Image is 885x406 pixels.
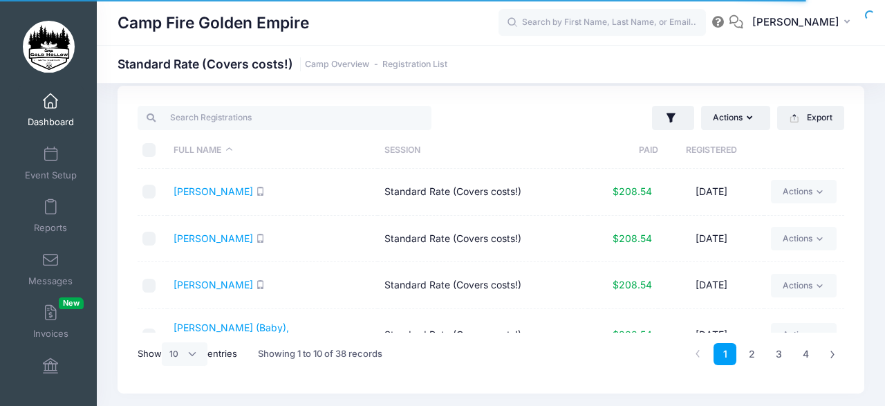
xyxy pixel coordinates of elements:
[613,329,652,340] span: $208.54
[771,323,837,347] a: Actions
[378,216,588,263] td: Standard Rate (Covers costs!)
[18,139,84,187] a: Event Setup
[138,342,237,366] label: Show entries
[767,343,790,366] a: 3
[18,192,84,240] a: Reports
[23,21,75,73] img: Camp Fire Golden Empire
[256,187,265,196] i: SMS enabled
[658,262,764,309] td: [DATE]
[18,351,84,399] a: Financials
[378,309,588,361] td: Standard Rate (Covers costs!)
[613,279,652,290] span: $208.54
[258,338,382,370] div: Showing 1 to 10 of 38 records
[771,180,837,203] a: Actions
[777,106,844,129] button: Export
[658,132,764,169] th: Registered: activate to sort column ascending
[658,309,764,361] td: [DATE]
[771,227,837,250] a: Actions
[118,57,447,71] h1: Standard Rate (Covers costs!)
[378,262,588,309] td: Standard Rate (Covers costs!)
[378,169,588,216] td: Standard Rate (Covers costs!)
[658,216,764,263] td: [DATE]
[174,185,253,197] a: [PERSON_NAME]
[771,274,837,297] a: Actions
[174,322,289,348] a: [PERSON_NAME] (Baby), [PERSON_NAME]
[588,132,658,169] th: Paid: activate to sort column ascending
[305,59,369,70] a: Camp Overview
[162,342,207,366] select: Showentries
[59,297,84,309] span: New
[378,132,588,169] th: Session: activate to sort column ascending
[740,343,763,366] a: 2
[174,232,253,244] a: [PERSON_NAME]
[174,279,253,290] a: [PERSON_NAME]
[613,185,652,197] span: $208.54
[28,275,73,287] span: Messages
[25,169,77,181] span: Event Setup
[613,232,652,244] span: $208.54
[256,234,265,243] i: SMS enabled
[118,7,309,39] h1: Camp Fire Golden Empire
[18,245,84,293] a: Messages
[18,86,84,134] a: Dashboard
[658,169,764,216] td: [DATE]
[714,343,736,366] a: 1
[382,59,447,70] a: Registration List
[34,223,67,234] span: Reports
[256,280,265,289] i: SMS enabled
[794,343,817,366] a: 4
[28,117,74,129] span: Dashboard
[18,297,84,346] a: InvoicesNew
[743,7,864,39] button: [PERSON_NAME]
[701,106,770,129] button: Actions
[167,132,378,169] th: Full Name: activate to sort column descending
[33,329,68,340] span: Invoices
[752,15,839,30] span: [PERSON_NAME]
[499,9,706,37] input: Search by First Name, Last Name, or Email...
[138,106,431,129] input: Search Registrations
